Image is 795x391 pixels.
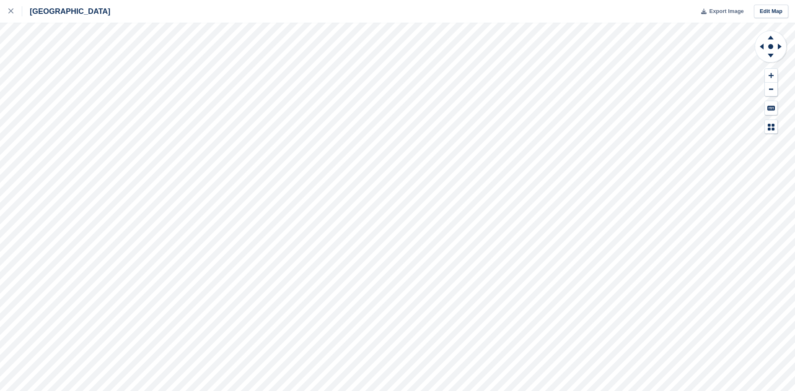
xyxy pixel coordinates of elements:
div: [GEOGRAPHIC_DATA] [22,6,110,16]
span: Export Image [709,7,743,16]
button: Zoom In [765,69,777,83]
button: Keyboard Shortcuts [765,101,777,115]
button: Map Legend [765,120,777,134]
button: Zoom Out [765,83,777,96]
button: Export Image [696,5,744,18]
a: Edit Map [754,5,788,18]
